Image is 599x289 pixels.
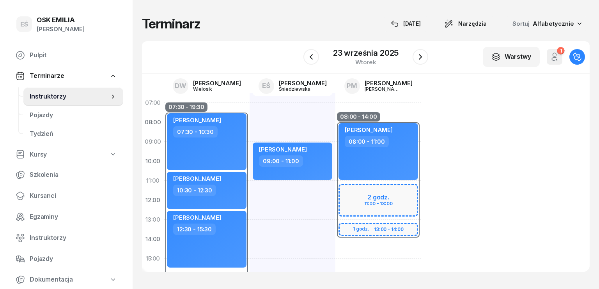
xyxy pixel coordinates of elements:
span: Alfabetycznie [533,20,574,27]
button: 1 [547,49,562,65]
span: [PERSON_NAME] [173,116,221,124]
div: Wielosik [193,86,230,92]
div: [PERSON_NAME] [279,80,327,86]
span: Terminarze [30,71,64,81]
div: 13:00 [142,210,164,229]
div: 12:30 - 15:30 [173,224,216,235]
span: [PERSON_NAME] [173,175,221,182]
span: [PERSON_NAME] [259,146,307,153]
span: DW [175,83,186,89]
span: Szkolenia [30,170,117,180]
a: PM[PERSON_NAME][PERSON_NAME] [338,76,419,96]
div: [PERSON_NAME] [365,80,413,86]
span: EŚ [20,21,28,28]
h1: Terminarz [142,17,200,31]
a: Pojazdy [23,106,123,125]
span: Instruktorzy [30,92,109,102]
a: Szkolenia [9,166,123,184]
div: 08:00 [142,113,164,132]
div: 11:00 [142,171,164,190]
span: Pojazdy [30,110,117,120]
a: Instruktorzy [9,229,123,247]
button: Narzędzia [437,16,494,32]
div: 23 września 2025 [333,49,399,57]
div: [PERSON_NAME] [193,80,241,86]
div: 09:00 [142,132,164,152]
div: [PERSON_NAME] [365,86,402,92]
span: Pojazdy [30,254,117,264]
button: [DATE] [384,16,428,32]
div: 08:00 - 11:00 [345,136,389,147]
a: Instruktorzy [23,87,123,106]
a: Terminarze [9,67,123,85]
div: 14:00 [142,229,164,249]
span: Dokumentacja [30,275,73,285]
span: Kursy [30,150,47,160]
a: Egzaminy [9,208,123,226]
div: 1 [557,47,564,55]
div: 15:00 [142,249,164,268]
button: Warstwy [483,47,540,67]
a: EŚ[PERSON_NAME]Śniedziewska [252,76,333,96]
div: [DATE] [391,19,421,28]
span: Egzaminy [30,212,117,222]
span: Kursanci [30,191,117,201]
span: [PERSON_NAME] [173,214,221,221]
a: Kursy [9,146,123,164]
button: Sortuj Alfabetycznie [503,16,590,32]
span: Pulpit [30,50,117,60]
span: Tydzień [30,129,117,139]
span: EŚ [262,83,270,89]
a: Pulpit [9,46,123,65]
div: 09:00 - 11:00 [259,155,303,167]
span: Instruktorzy [30,233,117,243]
div: Warstwy [491,52,531,62]
span: Sortuj [512,19,531,29]
a: Kursanci [9,187,123,205]
div: 07:00 [142,93,164,113]
div: 07:30 - 10:30 [173,126,218,137]
span: Narzędzia [458,19,487,28]
a: Tydzień [23,125,123,143]
span: [PERSON_NAME] [345,126,393,134]
div: 12:00 [142,190,164,210]
div: OSK EMILIA [37,17,85,23]
span: PM [347,83,357,89]
a: Dokumentacja [9,271,123,289]
div: 16:00 [142,268,164,288]
div: 10:00 [142,152,164,171]
div: 10:30 - 12:30 [173,185,216,196]
div: [PERSON_NAME] [37,24,85,34]
a: Pojazdy [9,250,123,268]
a: DW[PERSON_NAME]Wielosik [167,76,247,96]
div: wtorek [333,59,399,65]
div: Śniedziewska [279,86,316,92]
